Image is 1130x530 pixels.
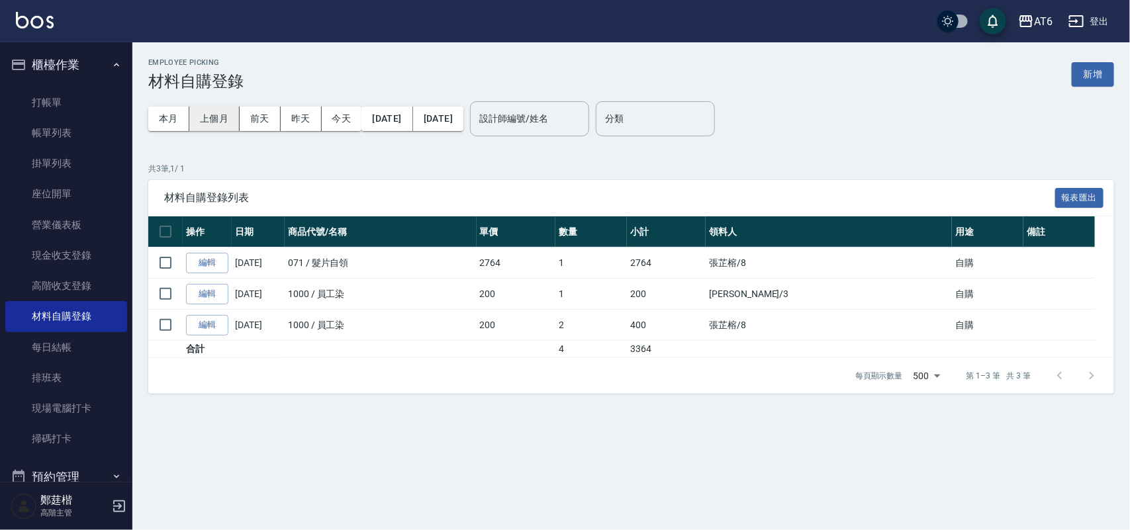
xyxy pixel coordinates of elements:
td: 自購 [952,247,1023,279]
td: 3364 [627,341,706,358]
th: 用途 [952,216,1023,247]
td: 張芷榕 /8 [706,247,952,279]
td: 400 [627,310,706,341]
a: 每日結帳 [5,332,127,363]
a: 新增 [1072,67,1114,80]
th: 領料人 [706,216,952,247]
td: 2 [555,310,627,341]
td: 200 [627,279,706,310]
td: 200 [477,310,555,341]
p: 高階主管 [40,507,108,519]
a: 報表匯出 [1055,191,1104,203]
a: 現金收支登錄 [5,240,127,271]
div: AT6 [1034,13,1053,30]
h5: 鄭莛楷 [40,494,108,507]
td: [DATE] [232,247,285,279]
span: 材料自購登錄列表 [164,191,1055,204]
img: Logo [16,12,54,28]
a: 掃碼打卡 [5,423,127,454]
a: 編輯 [186,315,228,335]
a: 現場電腦打卡 [5,393,127,423]
a: 營業儀表板 [5,210,127,240]
button: 櫃檯作業 [5,48,127,82]
td: 1000 / 員工染 [285,279,477,310]
td: 合計 [183,341,232,358]
td: 071 / 髮片自領 [285,247,477,279]
button: [DATE] [361,107,412,131]
button: 報表匯出 [1055,188,1104,208]
button: save [980,8,1006,34]
a: 掛單列表 [5,148,127,179]
th: 日期 [232,216,285,247]
button: 登出 [1063,9,1114,34]
a: 排班表 [5,363,127,393]
h3: 材料自購登錄 [148,72,244,91]
a: 材料自購登錄 [5,301,127,331]
td: 2764 [477,247,555,279]
td: 2764 [627,247,706,279]
a: 帳單列表 [5,118,127,148]
a: 座位開單 [5,179,127,209]
td: 1 [555,279,627,310]
a: 打帳單 [5,87,127,118]
td: 4 [555,341,627,358]
button: [DATE] [413,107,463,131]
td: 1000 / 員工染 [285,310,477,341]
th: 數量 [555,216,627,247]
button: 上個月 [189,107,240,131]
th: 備註 [1023,216,1095,247]
td: [DATE] [232,310,285,341]
th: 單價 [477,216,555,247]
button: 本月 [148,107,189,131]
button: 新增 [1072,62,1114,87]
td: [PERSON_NAME] /3 [706,279,952,310]
img: Person [11,493,37,519]
td: 自購 [952,279,1023,310]
button: 預約管理 [5,460,127,494]
h2: Employee Picking [148,58,244,67]
a: 編輯 [186,253,228,273]
td: 200 [477,279,555,310]
button: 昨天 [281,107,322,131]
td: 自購 [952,310,1023,341]
td: [DATE] [232,279,285,310]
th: 操作 [183,216,232,247]
td: 張芷榕 /8 [706,310,952,341]
a: 高階收支登錄 [5,271,127,301]
div: 500 [908,358,945,394]
p: 第 1–3 筆 共 3 筆 [966,370,1031,382]
td: 1 [555,247,627,279]
button: 前天 [240,107,281,131]
a: 編輯 [186,284,228,304]
p: 共 3 筆, 1 / 1 [148,163,1114,175]
p: 每頁顯示數量 [855,370,903,382]
th: 小計 [627,216,706,247]
button: AT6 [1013,8,1058,35]
th: 商品代號/名稱 [285,216,477,247]
button: 今天 [322,107,362,131]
